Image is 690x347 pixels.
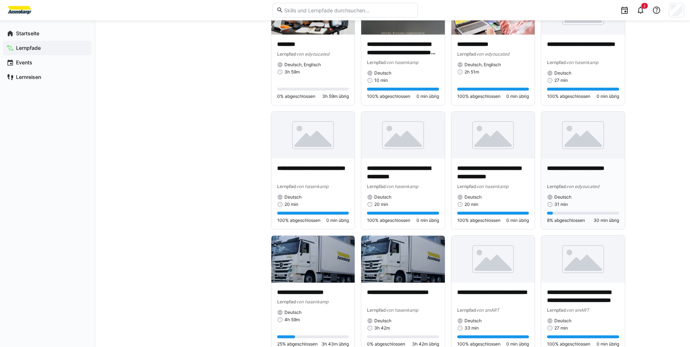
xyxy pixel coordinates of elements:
[284,310,302,315] span: Deutsch
[554,77,568,83] span: 27 min
[271,112,355,159] img: image
[361,236,445,283] img: image
[554,325,568,331] span: 27 min
[367,218,410,223] span: 100% abgeschlossen
[451,236,535,283] img: image
[547,341,590,347] span: 100% abgeschlossen
[277,51,296,57] span: Lernpfad
[386,307,418,313] span: von hasenkamp
[547,218,585,223] span: 8% abgeschlossen
[416,93,439,99] span: 0 min übrig
[277,341,318,347] span: 25% abgeschlossen
[464,325,479,331] span: 33 min
[457,184,476,189] span: Lernpfad
[457,51,476,57] span: Lernpfad
[361,112,445,159] img: image
[554,318,571,324] span: Deutsch
[284,69,300,75] span: 3h 59m
[464,318,482,324] span: Deutsch
[457,307,476,313] span: Lernpfad
[374,325,390,331] span: 3h 42m
[386,184,418,189] span: von hasenkamp
[367,93,410,99] span: 100% abgeschlossen
[547,60,566,65] span: Lernpfad
[277,218,320,223] span: 100% abgeschlossen
[464,62,501,68] span: Deutsch, Englisch
[296,299,328,304] span: von hasenkamp
[412,341,439,347] span: 3h 42m übrig
[374,202,388,207] span: 20 min
[464,202,478,207] span: 20 min
[643,4,646,8] span: 2
[476,51,509,57] span: von edyoucated
[597,341,619,347] span: 0 min übrig
[506,341,529,347] span: 0 min übrig
[554,70,571,76] span: Deutsch
[506,218,529,223] span: 0 min übrig
[566,307,589,313] span: von smART
[597,93,619,99] span: 0 min übrig
[476,307,499,313] span: von smART
[296,184,328,189] span: von hasenkamp
[284,194,302,200] span: Deutsch
[322,341,349,347] span: 3h 43m übrig
[566,60,598,65] span: von hasenkamp
[367,60,386,65] span: Lernpfad
[476,184,508,189] span: von hasenkamp
[284,202,298,207] span: 20 min
[367,184,386,189] span: Lernpfad
[464,69,479,75] span: 2h 51m
[322,93,349,99] span: 3h 59m übrig
[416,218,439,223] span: 0 min übrig
[374,77,388,83] span: 10 min
[284,317,300,323] span: 4h 59m
[547,93,590,99] span: 100% abgeschlossen
[451,112,535,159] img: image
[277,93,315,99] span: 0% abgeschlossen
[326,218,349,223] span: 0 min übrig
[464,194,482,200] span: Deutsch
[566,184,599,189] span: von edyoucated
[277,299,296,304] span: Lernpfad
[457,93,500,99] span: 100% abgeschlossen
[506,93,529,99] span: 0 min übrig
[374,70,391,76] span: Deutsch
[554,202,568,207] span: 31 min
[541,112,625,159] img: image
[386,60,418,65] span: von hasenkamp
[284,62,321,68] span: Deutsch, Englisch
[541,236,625,283] img: image
[271,236,355,283] img: image
[283,7,414,13] input: Skills und Lernpfade durchsuchen…
[277,184,296,189] span: Lernpfad
[547,184,566,189] span: Lernpfad
[554,194,571,200] span: Deutsch
[457,218,500,223] span: 100% abgeschlossen
[547,307,566,313] span: Lernpfad
[367,307,386,313] span: Lernpfad
[296,51,329,57] span: von edyoucated
[367,341,405,347] span: 0% abgeschlossen
[594,218,619,223] span: 30 min übrig
[374,318,391,324] span: Deutsch
[457,341,500,347] span: 100% abgeschlossen
[374,194,391,200] span: Deutsch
